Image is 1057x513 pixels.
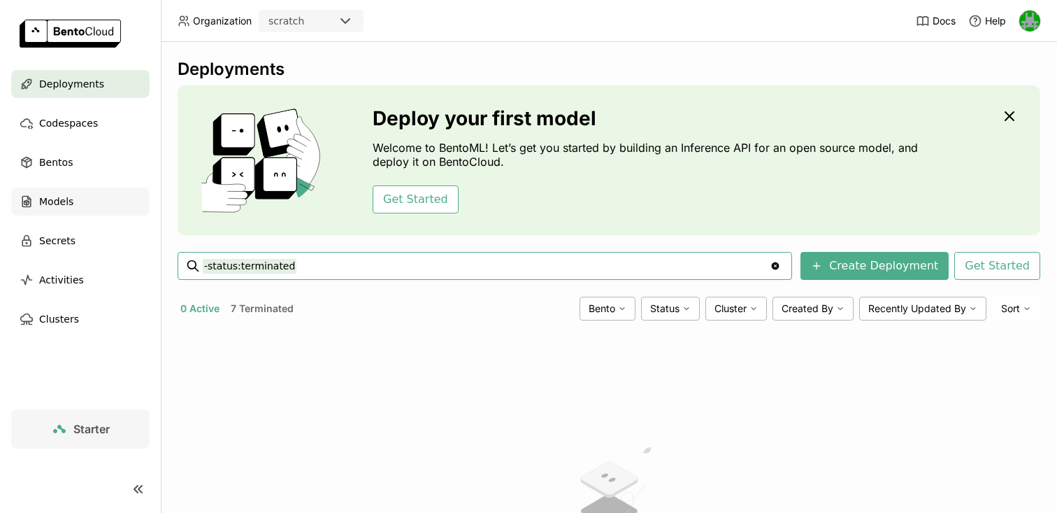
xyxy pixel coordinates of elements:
[968,14,1006,28] div: Help
[373,141,925,169] p: Welcome to BentoML! Let’s get you started by building an Inference API for an open source model, ...
[1019,10,1040,31] img: Sean Hickey
[189,108,339,213] img: cover onboarding
[39,115,98,132] span: Codespaces
[228,300,296,318] button: 7 Terminated
[203,255,770,277] input: Search
[39,232,75,249] span: Secrets
[11,70,150,98] a: Deployments
[39,193,73,210] span: Models
[705,297,767,321] div: Cluster
[800,252,949,280] button: Create Deployment
[641,297,700,321] div: Status
[933,15,956,27] span: Docs
[268,14,304,28] div: scratch
[782,302,833,315] span: Created By
[39,272,84,288] span: Activities
[992,297,1040,321] div: Sort
[11,305,150,333] a: Clusters
[11,266,150,294] a: Activities
[178,300,222,318] button: 0 Active
[1001,302,1020,315] span: Sort
[954,252,1040,280] button: Get Started
[193,15,252,27] span: Organization
[985,15,1006,27] span: Help
[11,188,150,216] a: Models
[373,185,459,213] button: Get Started
[916,14,956,28] a: Docs
[11,109,150,137] a: Codespaces
[11,409,150,449] a: Starter
[868,302,966,315] span: Recently Updated By
[772,297,854,321] div: Created By
[580,297,635,321] div: Bento
[73,422,110,436] span: Starter
[650,302,679,315] span: Status
[589,302,615,315] span: Bento
[178,59,1040,80] div: Deployments
[859,297,986,321] div: Recently Updated By
[11,148,150,176] a: Bentos
[20,20,121,48] img: logo
[39,154,73,171] span: Bentos
[39,76,104,92] span: Deployments
[11,227,150,255] a: Secrets
[714,302,747,315] span: Cluster
[373,107,925,129] h3: Deploy your first model
[770,260,781,272] svg: Clear value
[39,311,79,328] span: Clusters
[305,15,307,29] input: Selected scratch.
